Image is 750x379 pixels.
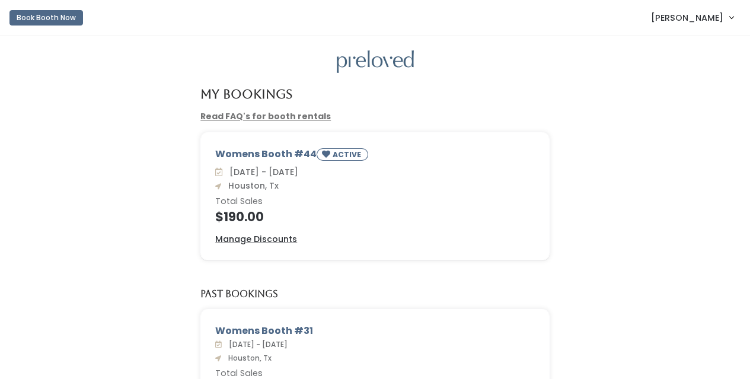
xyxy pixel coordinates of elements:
[200,289,278,300] h5: Past Bookings
[224,180,279,192] span: Houston, Tx
[651,11,723,24] span: [PERSON_NAME]
[200,110,331,122] a: Read FAQ's for booth rentals
[224,339,288,349] span: [DATE] - [DATE]
[333,149,363,160] small: ACTIVE
[224,353,272,363] span: Houston, Tx
[215,210,535,224] h4: $190.00
[639,5,745,30] a: [PERSON_NAME]
[9,10,83,26] button: Book Booth Now
[225,166,298,178] span: [DATE] - [DATE]
[215,324,535,338] div: Womens Booth #31
[215,197,535,206] h6: Total Sales
[200,87,292,101] h4: My Bookings
[337,50,414,74] img: preloved logo
[215,369,535,378] h6: Total Sales
[9,5,83,31] a: Book Booth Now
[215,147,535,165] div: Womens Booth #44
[215,233,297,246] a: Manage Discounts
